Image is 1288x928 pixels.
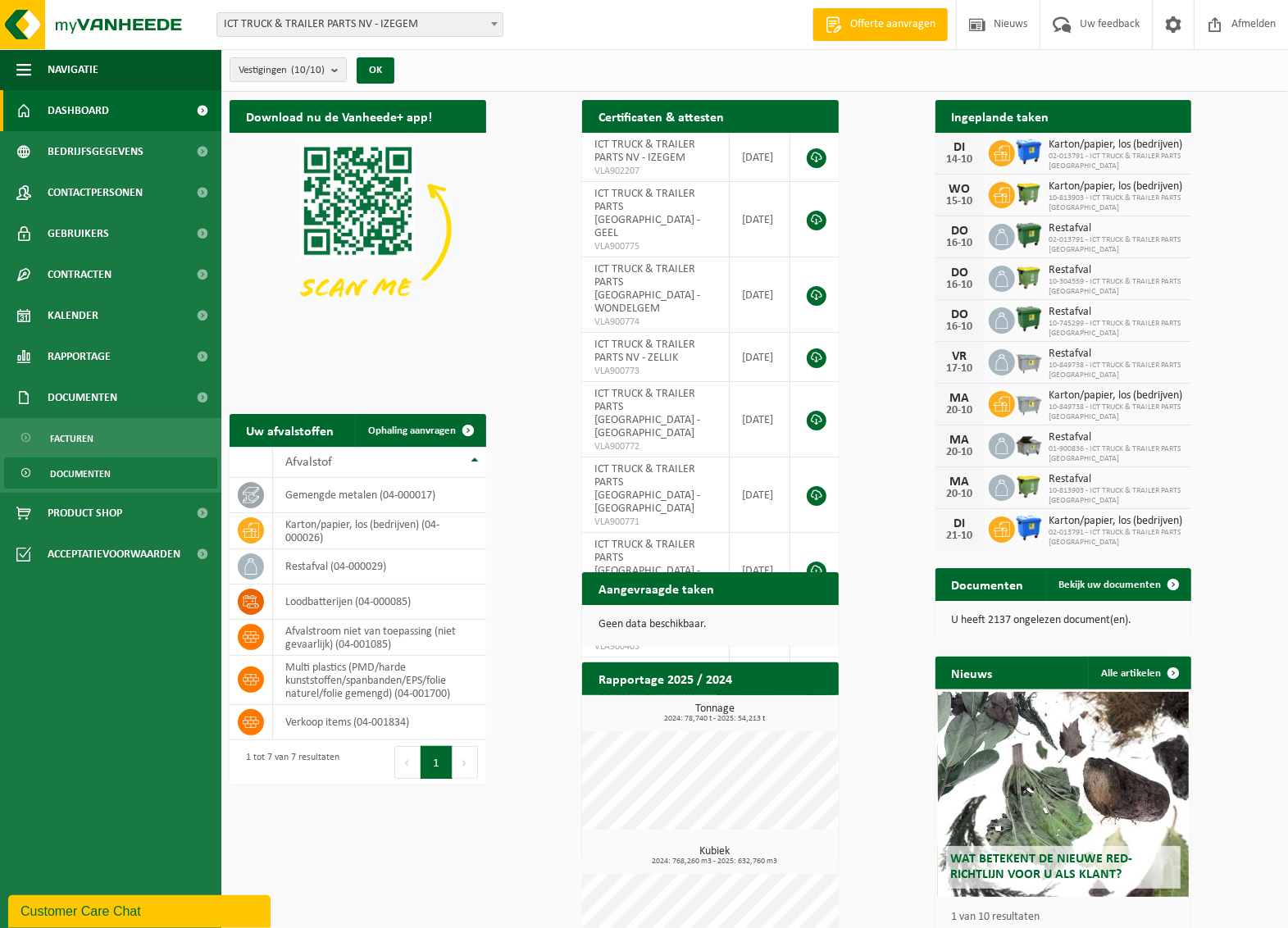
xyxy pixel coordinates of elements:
[594,263,700,315] span: ICT TRUCK & TRAILER PARTS [GEOGRAPHIC_DATA] - WONDELGEM
[730,333,790,382] td: [DATE]
[273,656,486,705] td: multi plastics (PMD/harde kunststoffen/spanbanden/EPS/folie naturel/folie gemengd) (04-001700)
[594,139,695,164] span: ICT TRUCK & TRAILER PARTS NV - IZEGEM
[273,513,486,549] td: karton/papier, los (bedrijven) (04-000026)
[944,405,976,416] div: 20-10
[594,339,695,364] span: ICT TRUCK & TRAILER PARTS NV - ZELLIK
[1049,306,1184,319] span: Restafval
[355,414,485,447] a: Ophaling aanvragen
[582,662,749,694] h2: Rapportage 2025 / 2024
[812,8,948,41] a: Offerte aanvragen
[48,90,109,131] span: Dashboard
[273,620,486,656] td: afvalstroom niet van toepassing (niet gevaarlijk) (04-001085)
[944,196,976,207] div: 15-10
[273,549,486,585] td: restafval (04-000029)
[357,57,394,84] button: OK
[935,100,1066,132] h2: Ingeplande taken
[1015,180,1043,207] img: WB-1100-HPE-GN-50
[1058,580,1161,590] span: Bekijk uw documenten
[846,16,940,33] span: Offerte aanvragen
[217,13,503,36] span: ICT TRUCK & TRAILER PARTS NV - IZEGEM
[1088,657,1190,689] a: Alle artikelen
[1049,264,1184,277] span: Restafval
[50,458,111,489] span: Documenten
[594,240,717,253] span: VLA900775
[944,141,976,154] div: DI
[944,363,976,375] div: 17-10
[273,585,486,620] td: loodbatterijen (04-000085)
[48,213,109,254] span: Gebruikers
[952,615,1176,626] p: U heeft 2137 ongelezen document(en).
[950,853,1132,881] span: Wat betekent de nieuwe RED-richtlijn voor u als klant?
[1049,193,1184,213] span: 10-813903 - ICT TRUCK & TRAILER PARTS [GEOGRAPHIC_DATA]
[730,182,790,257] td: [DATE]
[1049,235,1184,255] span: 02-013791 - ICT TRUCK & TRAILER PARTS [GEOGRAPHIC_DATA]
[230,133,486,325] img: Download de VHEPlus App
[952,912,1184,923] p: 1 van 10 resultaten
[1015,514,1043,542] img: WB-1100-HPE-BE-01
[1015,430,1043,458] img: WB-5000-GAL-GY-01
[730,382,790,457] td: [DATE]
[1049,277,1184,297] span: 10-304559 - ICT TRUCK & TRAILER PARTS [GEOGRAPHIC_DATA]
[590,715,839,723] span: 2024: 78,740 t - 2025: 54,213 t
[717,694,837,727] a: Bekijk rapportage
[594,388,700,439] span: ICT TRUCK & TRAILER PARTS [GEOGRAPHIC_DATA] - [GEOGRAPHIC_DATA]
[238,744,339,780] div: 1 tot 7 van 7 resultaten
[230,57,347,82] button: Vestigingen(10/10)
[1049,222,1184,235] span: Restafval
[1049,431,1184,444] span: Restafval
[944,434,976,447] div: MA
[944,308,976,321] div: DO
[1049,361,1184,380] span: 10-849738 - ICT TRUCK & TRAILER PARTS [GEOGRAPHIC_DATA]
[730,133,790,182] td: [DATE]
[453,746,478,779] button: Next
[594,365,717,378] span: VLA900773
[944,517,976,530] div: DI
[594,463,700,515] span: ICT TRUCK & TRAILER PARTS [GEOGRAPHIC_DATA] - [GEOGRAPHIC_DATA]
[1049,444,1184,464] span: 01-900836 - ICT TRUCK & TRAILER PARTS [GEOGRAPHIC_DATA]
[1049,528,1184,548] span: 02-013791 - ICT TRUCK & TRAILER PARTS [GEOGRAPHIC_DATA]
[48,172,143,213] span: Contactpersonen
[1049,515,1184,528] span: Karton/papier, los (bedrijven)
[1045,568,1190,601] a: Bekijk uw documenten
[1049,403,1184,422] span: 10-849738 - ICT TRUCK & TRAILER PARTS [GEOGRAPHIC_DATA]
[1015,305,1043,333] img: WB-1100-HPE-GN-01
[1015,472,1043,500] img: WB-1100-HPE-GN-50
[1049,180,1184,193] span: Karton/papier, los (bedrijven)
[48,336,111,377] span: Rapportage
[50,423,93,454] span: Facturen
[48,49,98,90] span: Navigatie
[935,657,1009,689] h2: Nieuws
[730,257,790,333] td: [DATE]
[594,316,717,329] span: VLA900774
[944,321,976,333] div: 16-10
[944,489,976,500] div: 20-10
[944,392,976,405] div: MA
[368,425,456,436] span: Ophaling aanvragen
[1049,139,1184,152] span: Karton/papier, los (bedrijven)
[1049,319,1184,339] span: 10-745299 - ICT TRUCK & TRAILER PARTS [GEOGRAPHIC_DATA]
[590,857,839,866] span: 2024: 768,260 m3 - 2025: 632,760 m3
[230,100,448,132] h2: Download nu de Vanheede+ app!
[1049,348,1184,361] span: Restafval
[944,280,976,291] div: 16-10
[944,530,976,542] div: 21-10
[590,846,839,866] h3: Kubiek
[48,534,180,575] span: Acceptatievoorwaarden
[1015,389,1043,416] img: WB-2500-GAL-GY-01
[594,165,717,178] span: VLA902207
[1015,138,1043,166] img: WB-1100-HPE-BE-01
[1015,221,1043,249] img: WB-1100-HPE-GN-01
[935,568,1040,600] h2: Documenten
[582,572,730,604] h2: Aangevraagde taken
[421,746,453,779] button: 1
[1015,347,1043,375] img: WB-2500-GAL-GY-01
[582,100,740,132] h2: Certificaten & attesten
[1049,152,1184,171] span: 02-013791 - ICT TRUCK & TRAILER PARTS [GEOGRAPHIC_DATA]
[1049,473,1184,486] span: Restafval
[48,295,98,336] span: Kalender
[239,58,325,83] span: Vestigingen
[944,154,976,166] div: 14-10
[594,440,717,453] span: VLA900772
[48,493,122,534] span: Product Shop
